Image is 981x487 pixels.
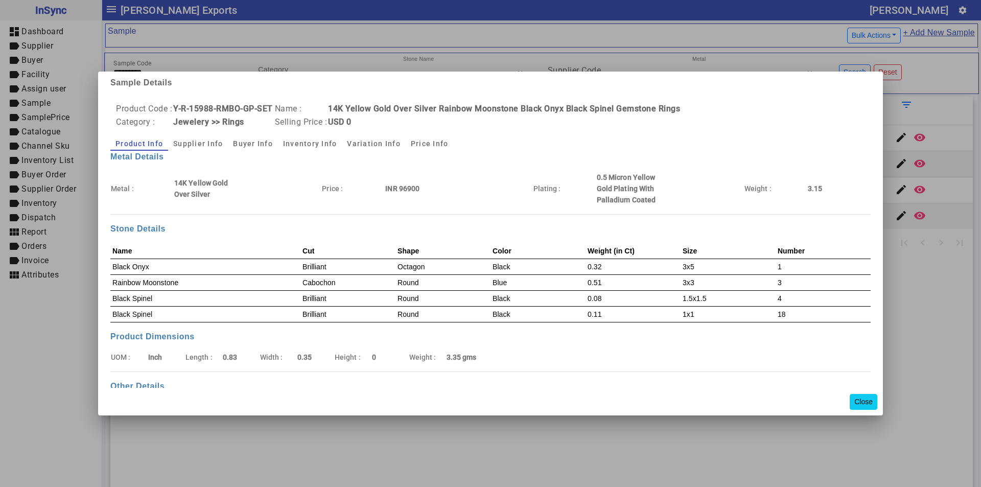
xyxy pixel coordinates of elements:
[395,243,491,259] th: Shape
[681,290,776,306] td: 1.5x1.5
[328,104,680,113] b: 14K Yellow Gold Over Silver Rainbow Moonstone Black Onyx Black Spinel Gemstone Rings
[283,140,337,147] span: Inventory Info
[597,173,656,204] b: 0.5 Micron Yellow Gold Plating With Palladium Coated
[185,351,222,363] td: Length :
[174,179,228,198] b: 14K Yellow Gold Over Silver
[491,274,586,290] td: Blue
[274,115,328,129] td: Selling Price :
[233,140,273,147] span: Buyer Info
[173,117,244,127] b: Jewelery >> Rings
[681,274,776,290] td: 3x3
[808,184,822,193] b: 3.15
[110,351,148,363] td: UOM :
[110,243,300,259] th: Name
[850,394,877,410] button: Close
[586,290,681,306] td: 0.08
[173,140,223,147] span: Supplier Info
[300,290,395,306] td: Brilliant
[300,274,395,290] td: Cabochon
[328,117,352,127] b: USD 0
[300,259,395,274] td: Brilliant
[115,140,163,147] span: Product Info
[681,243,776,259] th: Size
[776,290,871,306] td: 4
[115,102,173,115] td: Product Code :
[115,115,173,129] td: Category :
[110,171,174,206] td: Metal :
[274,102,328,115] td: Name :
[409,351,446,363] td: Weight :
[321,171,385,206] td: Price :
[411,140,449,147] span: Price Info
[586,274,681,290] td: 0.51
[776,274,871,290] td: 3
[110,290,300,306] td: Black Spinel
[744,171,807,206] td: Weight :
[297,353,312,361] b: 0.35
[372,353,376,361] b: 0
[586,259,681,274] td: 0.32
[491,243,586,259] th: Color
[395,274,491,290] td: Round
[491,259,586,274] td: Black
[447,353,477,361] b: 3.35 gms
[586,306,681,322] td: 0.11
[110,152,163,161] b: Metal Details
[173,104,273,113] b: Y-R-15988-RMBO-GP-SET
[395,306,491,322] td: Round
[223,353,237,361] b: 0.83
[681,306,776,322] td: 1x1
[395,290,491,306] td: Round
[395,259,491,274] td: Octagon
[110,259,300,274] td: Black Onyx
[491,290,586,306] td: Black
[681,259,776,274] td: 3x5
[110,306,300,322] td: Black Spinel
[110,78,172,87] b: Sample Details
[586,243,681,259] th: Weight (in Ct)
[491,306,586,322] td: Black
[300,306,395,322] td: Brilliant
[776,243,871,259] th: Number
[385,184,419,193] b: INR 96900
[533,171,596,206] td: Plating :
[347,140,401,147] span: Variation Info
[300,243,395,259] th: Cut
[334,351,371,363] td: Height :
[110,382,165,390] b: Other Details
[776,306,871,322] td: 18
[110,274,300,290] td: Rainbow Moonstone
[260,351,297,363] td: Width :
[110,332,195,341] b: Product Dimensions
[776,259,871,274] td: 1
[110,224,166,233] b: Stone Details
[148,353,162,361] b: Inch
